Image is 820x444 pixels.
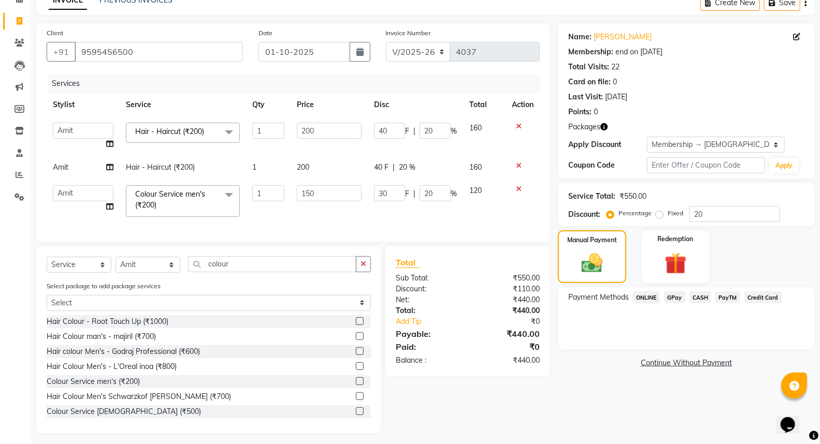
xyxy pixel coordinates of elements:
div: Last Visit: [568,92,603,102]
div: 22 [611,62,620,72]
div: Hair Colour man's - majiril (₹700) [47,331,156,342]
div: Hair colour Men's - Godraj Professional (₹600) [47,346,200,357]
th: Price [291,93,368,116]
img: _cash.svg [575,251,609,275]
div: ₹550.00 [468,273,548,284]
span: | [393,162,395,173]
img: _gift.svg [658,250,694,277]
div: Hair Colour Men's - L'Oreal inoa (₹800) [47,361,177,372]
div: end on [DATE] [615,47,663,57]
span: F [405,188,409,199]
th: Disc [368,93,463,116]
span: GPay [664,291,685,303]
th: Qty [246,93,291,116]
div: [DATE] [605,92,627,102]
span: PayTM [715,291,740,303]
label: Client [47,28,63,38]
div: Sub Total: [388,273,468,284]
div: Colour Service [DEMOGRAPHIC_DATA] (₹500) [47,406,201,417]
iframe: chat widget [776,403,810,434]
span: | [413,188,415,199]
div: Hair Colour - Root Touch Up (₹1000) [47,316,168,327]
a: x [204,127,209,136]
label: Percentage [618,209,652,218]
div: Membership: [568,47,613,57]
span: Amit [53,162,68,172]
div: ₹440.00 [468,294,548,305]
span: | [413,126,415,137]
th: Service [120,93,246,116]
label: Select package to add package services [47,282,161,291]
div: Coupon Code [568,160,647,171]
span: 160 [469,123,482,132]
span: % [451,126,457,137]
a: [PERSON_NAME] [594,32,652,42]
div: Discount: [388,284,468,294]
span: % [451,188,457,199]
span: Hair - Haircut (₹200) [126,162,195,172]
div: Total Visits: [568,62,609,72]
span: 200 [297,162,309,172]
label: Manual Payment [567,235,617,245]
div: ₹440.00 [468,328,548,340]
label: Redemption [658,234,694,244]
span: 20 % [399,162,415,173]
span: Colour Service men's (₹200) [135,189,205,210]
span: ONLINE [633,291,660,303]
div: Apply Discount [568,139,647,150]
div: Name: [568,32,592,42]
span: Hair - Haircut (₹200) [135,127,204,136]
span: Credit Card [744,291,782,303]
div: Services [48,74,548,93]
label: Invoice Number [386,28,431,38]
a: x [156,200,161,210]
div: ₹0 [481,316,548,327]
span: 40 F [374,162,389,173]
input: Enter Offer / Coupon Code [647,157,765,173]
span: Payment Methods [568,292,629,303]
label: Date [258,28,272,38]
div: Paid: [388,341,468,353]
span: Total [396,257,420,268]
a: Continue Without Payment [560,358,813,368]
div: Points: [568,107,592,117]
th: Action [506,93,540,116]
label: Fixed [668,209,683,218]
span: Packages [568,122,600,132]
button: Apply [769,158,799,173]
div: Net: [388,294,468,305]
span: CASH [689,291,712,303]
button: +91 [47,42,76,62]
div: ₹440.00 [468,305,548,316]
a: Add Tip [388,316,481,327]
div: Hair Colour Men's Schwarzkof [PERSON_NAME] (₹700) [47,391,231,402]
th: Stylist [47,93,120,116]
th: Total [463,93,506,116]
div: Total: [388,305,468,316]
div: Balance : [388,355,468,366]
div: Colour Service men's (₹200) [47,376,140,387]
div: ₹110.00 [468,284,548,294]
div: ₹0 [468,341,548,353]
div: 0 [613,77,617,87]
div: Payable: [388,328,468,340]
div: Discount: [568,209,600,220]
div: Card on file: [568,77,611,87]
span: F [405,126,409,137]
input: Search or Scan [188,256,356,272]
span: 160 [469,162,482,172]
span: 1 [252,162,256,172]
div: ₹550.00 [620,191,646,202]
span: 120 [469,186,482,195]
input: Search by Name/Mobile/Email/Code [75,42,243,62]
div: ₹440.00 [468,355,548,366]
div: 0 [594,107,598,117]
div: Service Total: [568,191,615,202]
